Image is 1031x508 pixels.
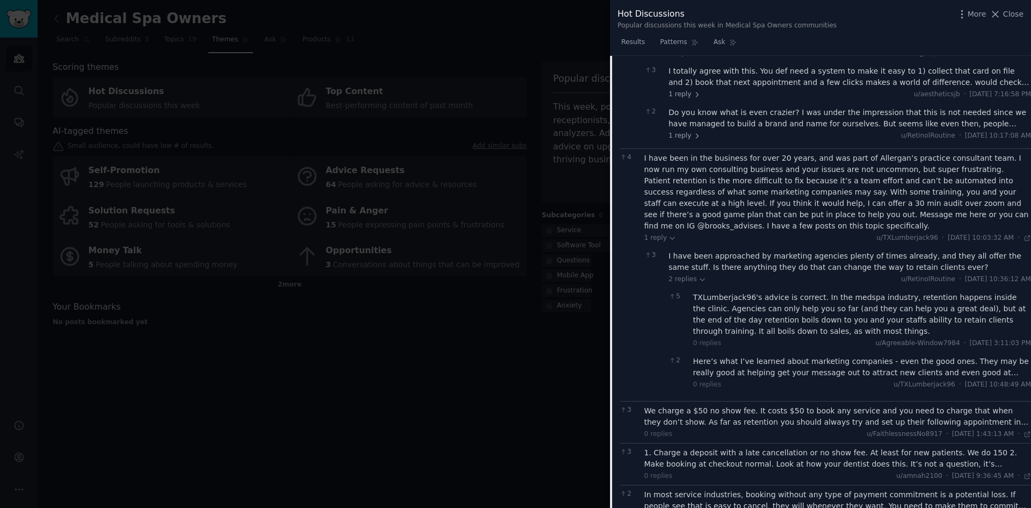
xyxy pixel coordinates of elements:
[964,339,966,348] span: ·
[970,339,1031,348] span: [DATE] 3:11:03 PM
[952,471,1014,481] span: [DATE] 9:36:45 AM
[710,34,740,56] a: Ask
[968,9,986,20] span: More
[990,9,1023,20] button: Close
[1003,9,1023,20] span: Close
[965,275,1031,284] span: [DATE] 10:36:12 AM
[618,8,837,21] div: Hot Discussions
[867,430,942,438] span: u/FaithlessnessNo8917
[952,430,1014,439] span: [DATE] 1:43:13 AM
[621,38,645,47] span: Results
[618,34,649,56] a: Results
[669,107,1031,130] div: Do you know what is even crazier? I was under the impression that this is not needed since we hav...
[948,233,1014,243] span: [DATE] 10:03:32 AM
[669,66,1031,88] div: I totally agree with this. You def need a system to make it easy to 1) collect that card on file ...
[894,381,955,388] span: u/TXLumberjack96
[901,132,955,139] span: u/RetinolRoutine
[620,447,638,457] span: 3
[669,292,687,302] span: 5
[1018,471,1020,481] span: ·
[669,356,687,366] span: 2
[660,38,687,47] span: Patterns
[1018,233,1020,243] span: ·
[959,275,961,284] span: ·
[876,234,938,241] span: u/TXLumberjack96
[946,430,948,439] span: ·
[896,472,942,480] span: u/amnah2100
[669,251,1031,273] div: I have been approached by marketing agencies plenty of times already, and they all offer the same...
[942,233,944,243] span: ·
[644,251,663,260] span: 3
[714,38,725,47] span: Ask
[618,21,837,31] div: Popular discussions this week in Medical Spa Owners communities
[644,66,663,75] span: 3
[656,34,702,56] a: Patterns
[956,9,986,20] button: More
[964,90,966,99] span: ·
[914,90,960,98] span: u/aestheticsjb
[620,153,638,162] span: 4
[644,107,663,117] span: 2
[1018,430,1020,439] span: ·
[965,380,1031,390] span: [DATE] 10:48:49 AM
[970,90,1031,99] span: [DATE] 7:16:58 PM
[959,380,961,390] span: ·
[644,233,677,243] span: 1 reply
[669,90,701,99] span: 1 reply
[669,131,701,141] span: 1 reply
[959,131,961,141] span: ·
[946,471,948,481] span: ·
[965,131,1031,141] span: [DATE] 10:17:08 AM
[875,339,960,347] span: u/Agreeable-Window7984
[901,275,955,283] span: u/RetinolRoutine
[620,405,638,415] span: 3
[620,489,638,499] span: 2
[669,275,706,284] span: 2 replies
